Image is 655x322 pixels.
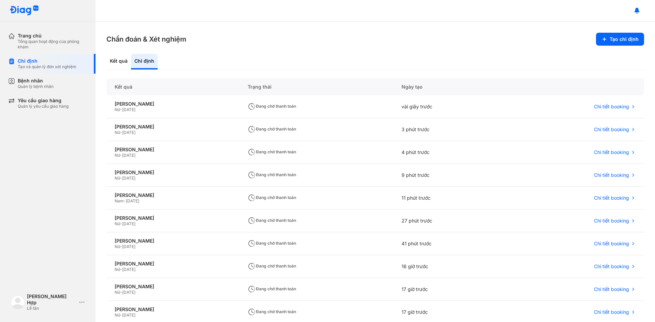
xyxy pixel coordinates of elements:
[124,198,126,203] span: -
[248,263,296,269] span: Đang chờ thanh toán
[115,306,231,312] div: [PERSON_NAME]
[115,261,231,267] div: [PERSON_NAME]
[594,195,629,201] span: Chi tiết booking
[122,175,135,181] span: [DATE]
[10,5,39,16] img: logo
[120,312,122,318] span: -
[594,263,629,270] span: Chi tiết booking
[122,290,135,295] span: [DATE]
[115,107,120,112] span: Nữ
[594,172,629,178] span: Chi tiết booking
[248,104,296,109] span: Đang chờ thanh toán
[106,78,239,95] div: Kết quả
[115,130,120,135] span: Nữ
[131,54,158,70] div: Chỉ định
[115,124,231,130] div: [PERSON_NAME]
[120,267,122,272] span: -
[18,58,76,64] div: Chỉ định
[120,244,122,249] span: -
[115,267,120,272] span: Nữ
[27,306,76,311] div: Lễ tân
[248,241,296,246] span: Đang chờ thanh toán
[393,95,505,118] div: vài giây trước
[248,149,296,154] span: Đang chờ thanh toán
[106,34,186,44] h3: Chẩn đoán & Xét nghiệm
[594,286,629,292] span: Chi tiết booking
[393,232,505,255] div: 41 phút trước
[594,309,629,315] span: Chi tiết booking
[120,130,122,135] span: -
[248,309,296,314] span: Đang chờ thanh toán
[27,293,76,306] div: [PERSON_NAME] Hợp
[18,33,87,39] div: Trang chủ
[393,255,505,278] div: 16 giờ trước
[18,64,76,70] div: Tạo và quản lý đơn xét nghiệm
[393,187,505,210] div: 11 phút trước
[120,153,122,158] span: -
[122,244,135,249] span: [DATE]
[18,84,54,89] div: Quản lý bệnh nhân
[115,147,231,153] div: [PERSON_NAME]
[18,104,69,109] div: Quản lý yêu cầu giao hàng
[120,107,122,112] span: -
[393,141,505,164] div: 4 phút trước
[120,290,122,295] span: -
[594,241,629,247] span: Chi tiết booking
[594,218,629,224] span: Chi tiết booking
[115,215,231,221] div: [PERSON_NAME]
[115,238,231,244] div: [PERSON_NAME]
[18,97,69,104] div: Yêu cầu giao hàng
[594,149,629,155] span: Chi tiết booking
[115,312,120,318] span: Nữ
[594,126,629,133] span: Chi tiết booking
[115,290,120,295] span: Nữ
[115,101,231,107] div: [PERSON_NAME]
[393,78,505,95] div: Ngày tạo
[393,118,505,141] div: 3 phút trước
[239,78,394,95] div: Trạng thái
[248,195,296,200] span: Đang chờ thanh toán
[115,175,120,181] span: Nữ
[122,153,135,158] span: [DATE]
[248,126,296,132] span: Đang chờ thanh toán
[248,286,296,291] span: Đang chờ thanh toán
[248,218,296,223] span: Đang chờ thanh toán
[122,312,135,318] span: [DATE]
[122,130,135,135] span: [DATE]
[393,210,505,232] div: 27 phút trước
[596,33,644,46] button: Tạo chỉ định
[126,198,139,203] span: [DATE]
[115,169,231,175] div: [PERSON_NAME]
[115,192,231,198] div: [PERSON_NAME]
[393,278,505,301] div: 17 giờ trước
[115,244,120,249] span: Nữ
[122,267,135,272] span: [DATE]
[120,175,122,181] span: -
[248,172,296,177] span: Đang chờ thanh toán
[115,283,231,290] div: [PERSON_NAME]
[18,39,87,50] div: Tổng quan hoạt động của phòng khám
[106,54,131,70] div: Kết quả
[122,107,135,112] span: [DATE]
[122,221,135,226] span: [DATE]
[11,295,25,309] img: logo
[594,104,629,110] span: Chi tiết booking
[393,164,505,187] div: 9 phút trước
[18,78,54,84] div: Bệnh nhân
[120,221,122,226] span: -
[115,153,120,158] span: Nữ
[115,198,124,203] span: Nam
[115,221,120,226] span: Nữ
